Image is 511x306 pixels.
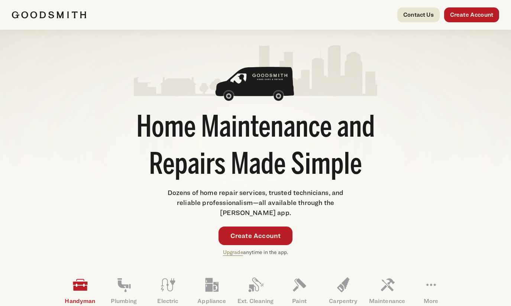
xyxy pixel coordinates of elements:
[12,11,86,19] img: Goodsmith
[146,297,190,306] p: Electric
[219,227,293,245] a: Create Account
[102,297,146,306] p: Plumbing
[321,297,365,306] p: Carpentry
[409,297,453,306] p: More
[397,7,440,22] a: Contact Us
[278,297,321,306] p: Paint
[223,249,243,255] a: Upgrade
[223,248,288,257] p: anytime in the app.
[134,110,378,185] h1: Home Maintenance and Repairs Made Simple
[365,297,409,306] p: Maintenance
[444,7,499,22] a: Create Account
[168,189,344,217] span: Dozens of home repair services, trusted technicians, and reliable professionalism—all available t...
[190,297,234,306] p: Appliance
[58,297,102,306] p: Handyman
[234,297,278,306] p: Ext. Cleaning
